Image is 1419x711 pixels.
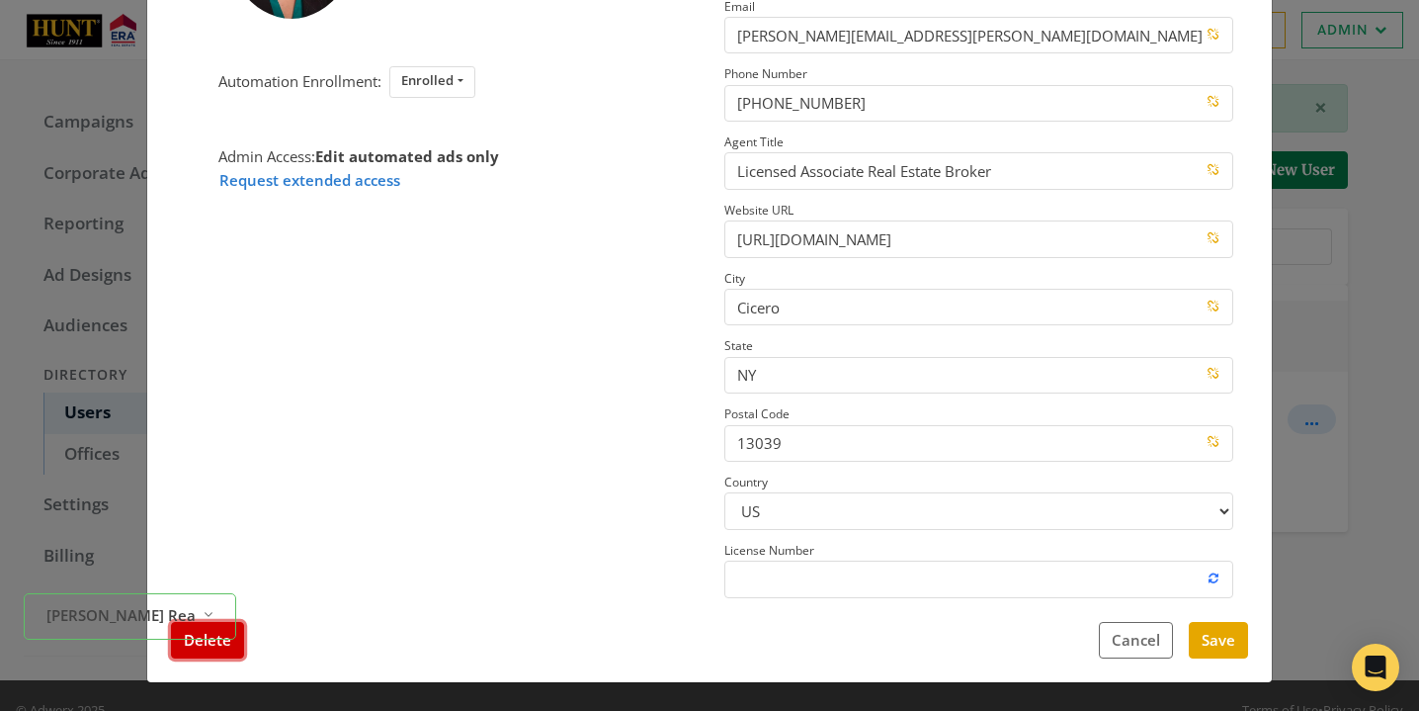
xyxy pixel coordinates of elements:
[724,357,1233,394] input: State
[1099,622,1173,659] button: Cancel
[46,604,195,627] span: [PERSON_NAME] Real Estate
[24,593,236,640] button: [PERSON_NAME] Real Estate
[724,289,1233,325] input: City
[724,270,745,287] small: City
[1189,622,1248,659] button: Save
[724,221,1233,257] input: Website URL
[724,337,753,354] small: State
[724,405,790,422] small: Postal Code
[724,492,1233,529] select: Country
[724,202,793,219] small: Website URL
[1352,644,1399,691] div: Open Intercom Messenger
[724,17,1233,53] input: Email
[724,542,814,559] small: License Number
[724,133,784,150] small: Agent Title
[724,65,807,82] small: Phone Number
[724,561,1233,597] input: License Number
[724,474,768,490] small: Country
[218,146,499,166] span: Admin Access:
[724,85,1233,122] input: Phone Number
[315,146,499,166] strong: Edit automated ads only
[218,71,381,91] span: Automation Enrollment:
[389,66,475,97] button: Enrolled
[724,152,1233,189] input: Agent Title
[724,425,1233,462] input: Postal Code
[218,168,401,193] button: Request extended access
